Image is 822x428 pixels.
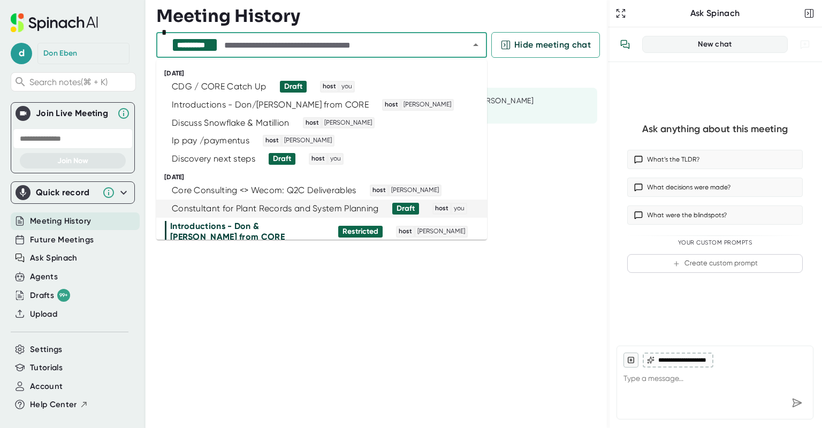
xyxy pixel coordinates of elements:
div: Draft [397,204,415,213]
span: host [433,204,450,213]
button: What decisions were made? [627,178,803,197]
span: you [329,154,342,164]
button: Join Now [20,153,126,169]
button: Settings [30,343,63,356]
div: Restricted [342,227,378,236]
img: Join Live Meeting [18,108,28,119]
button: Create custom prompt [627,254,803,273]
span: [PERSON_NAME] [283,136,333,146]
div: Quick record [16,182,130,203]
div: [DATE] [164,173,487,181]
span: host [304,118,321,128]
div: Introductions - Don/[PERSON_NAME] from CORE [172,100,369,110]
button: Ask Spinach [30,252,78,264]
span: [PERSON_NAME] [390,186,440,195]
span: [PERSON_NAME] [323,118,374,128]
h3: Meeting History [156,6,300,26]
div: Join Live MeetingJoin Live Meeting [16,103,130,124]
div: New chat [649,40,781,49]
button: Tutorials [30,362,63,374]
div: CDG / CORE Catch Up [172,81,267,92]
button: Hide meeting chat [491,32,600,58]
div: Don Eben [43,49,77,58]
div: Ask anything about this meeting [642,123,788,135]
div: [DATE] [164,70,487,78]
span: Hide meeting chat [514,39,591,51]
span: Search notes (⌘ + K) [29,77,133,87]
div: Join Live Meeting [36,108,112,119]
span: host [321,82,338,91]
div: Draft [273,154,291,164]
span: host [371,186,387,195]
div: Draft [284,82,302,91]
div: Discuss Snowflake & Matillion [172,118,290,128]
div: Ask Spinach [628,8,802,19]
div: Introductions - Don & [PERSON_NAME] from CORE [170,221,325,242]
button: Close conversation sidebar [802,6,817,21]
span: host [397,227,414,236]
span: Join Now [57,156,88,165]
span: host [383,100,400,110]
button: What were the blindspots? [627,205,803,225]
button: Account [30,380,63,393]
div: Constultant for Plant Records and System Planning [172,203,379,214]
button: Help Center [30,399,88,411]
span: d [11,43,32,64]
button: Meeting History [30,215,91,227]
button: Expand to Ask Spinach page [613,6,628,21]
div: 99+ [57,289,70,302]
span: host [264,136,280,146]
div: Quick record [36,187,97,198]
button: View conversation history [614,34,636,55]
span: [PERSON_NAME] [402,100,453,110]
span: [PERSON_NAME] [416,227,467,236]
div: Drafts [30,289,70,302]
span: Help Center [30,399,77,411]
button: Future Meetings [30,234,94,246]
div: Discovery next steps [172,154,255,164]
div: Your Custom Prompts [627,239,803,247]
div: Core Consulting <> Wecom: Q2C Deliverables [172,185,356,196]
button: Close [468,37,483,52]
button: Upload [30,308,57,320]
span: you [452,204,466,213]
div: Ip pay /paymentus [172,135,249,146]
button: Drafts 99+ [30,289,70,302]
span: you [340,82,354,91]
button: Agents [30,271,58,283]
button: What’s the TLDR? [627,150,803,169]
span: host [310,154,326,164]
div: Send message [787,393,806,412]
